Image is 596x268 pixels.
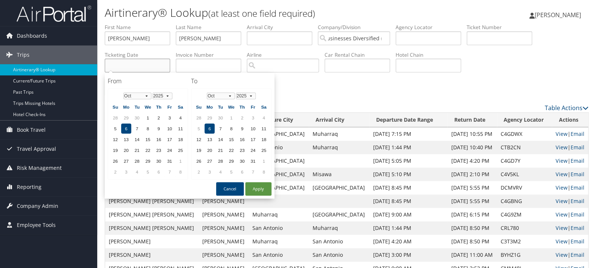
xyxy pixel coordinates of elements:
[110,156,120,166] td: 26
[248,124,258,134] td: 10
[309,127,369,141] td: Muharraq
[556,211,567,218] a: View
[369,208,448,221] td: [DATE] 9:00 AM
[121,113,131,123] td: 29
[497,141,552,154] td: CTB2CN
[199,235,248,248] td: [PERSON_NAME]
[16,5,91,22] img: airportal-logo.png
[194,167,204,177] td: 2
[369,127,448,141] td: [DATE] 7:15 PM
[249,141,309,154] td: San Antonio
[17,216,56,234] span: Employee Tools
[369,181,448,194] td: [DATE] 8:45 PM
[105,208,199,221] td: [PERSON_NAME] [PERSON_NAME]
[108,77,188,85] h4: From
[309,181,369,194] td: [GEOGRAPHIC_DATA]
[132,167,142,177] td: 4
[259,145,269,155] td: 25
[447,221,497,235] td: [DATE] 8:50 PM
[249,248,309,262] td: San Antonio
[552,113,588,127] th: Actions
[369,154,448,168] td: [DATE] 5:05 PM
[205,167,215,177] td: 3
[570,130,584,137] a: Email
[110,113,120,123] td: 28
[215,134,225,144] td: 14
[369,194,448,208] td: [DATE] 8:45 PM
[143,145,153,155] td: 22
[497,194,552,208] td: C4GBNG
[154,167,164,177] td: 6
[154,156,164,166] td: 30
[259,156,269,166] td: 1
[309,221,369,235] td: Muharraq
[237,102,247,112] th: Th
[215,124,225,134] td: 7
[165,156,175,166] td: 31
[497,208,552,221] td: C4G9ZM
[259,124,269,134] td: 11
[249,154,309,168] td: [GEOGRAPHIC_DATA]
[226,113,236,123] td: 1
[248,156,258,166] td: 31
[570,238,584,245] a: Email
[105,235,199,248] td: [PERSON_NAME]
[237,156,247,166] td: 30
[237,134,247,144] td: 16
[165,113,175,123] td: 3
[552,127,588,141] td: |
[176,51,247,59] label: Invoice Number
[249,208,309,221] td: Muharraq
[248,102,258,112] th: Fr
[17,178,42,196] span: Reporting
[497,154,552,168] td: C4GD7Y
[110,167,120,177] td: 2
[17,159,62,177] span: Risk Management
[570,211,584,218] a: Email
[237,113,247,123] td: 2
[552,168,588,181] td: |
[556,157,567,164] a: View
[17,46,30,64] span: Trips
[165,134,175,144] td: 17
[105,51,176,59] label: Ticketing Date
[552,208,588,221] td: |
[194,134,204,144] td: 12
[247,51,325,59] label: Airline
[396,51,467,59] label: Hotel Chain
[121,167,131,177] td: 3
[447,168,497,181] td: [DATE] 2:10 PM
[105,248,199,262] td: [PERSON_NAME]
[249,221,309,235] td: San Antonio
[447,181,497,194] td: [DATE] 5:55 PM
[552,235,588,248] td: |
[226,156,236,166] td: 29
[226,124,236,134] td: 8
[556,130,567,137] a: View
[121,102,131,112] th: Mo
[249,168,309,181] td: [GEOGRAPHIC_DATA]
[215,102,225,112] th: Tu
[556,251,567,258] a: View
[248,134,258,144] td: 17
[17,197,58,215] span: Company Admin
[467,24,538,31] label: Ticket Number
[165,145,175,155] td: 24
[497,235,552,248] td: C3T3M2
[215,145,225,155] td: 21
[165,102,175,112] th: Fr
[215,167,225,177] td: 4
[143,124,153,134] td: 8
[248,113,258,123] td: 3
[143,167,153,177] td: 5
[447,127,497,141] td: [DATE] 10:55 PM
[570,157,584,164] a: Email
[132,145,142,155] td: 21
[556,197,567,205] a: View
[447,248,497,262] td: [DATE] 11:00 AM
[249,127,309,141] td: [GEOGRAPHIC_DATA]
[175,124,185,134] td: 11
[552,221,588,235] td: |
[556,144,567,151] a: View
[226,145,236,155] td: 22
